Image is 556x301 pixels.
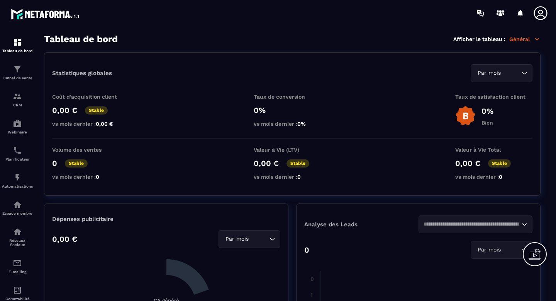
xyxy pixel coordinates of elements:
[2,103,33,107] p: CRM
[13,38,22,47] img: formation
[52,174,129,180] p: vs mois dernier :
[499,174,502,180] span: 0
[455,147,532,153] p: Valeur à Vie Total
[471,241,532,259] div: Search for option
[2,59,33,86] a: formationformationTunnel de vente
[52,94,129,100] p: Coût d'acquisition client
[297,121,306,127] span: 0%
[254,94,331,100] p: Taux de conversion
[509,36,541,43] p: Général
[424,220,520,229] input: Search for option
[2,32,33,59] a: formationformationTableau de bord
[65,159,88,168] p: Stable
[52,121,129,127] p: vs mois dernier :
[96,121,113,127] span: 0,00 €
[476,246,502,254] span: Par mois
[310,292,313,298] tspan: 1
[254,121,331,127] p: vs mois dernier :
[254,174,331,180] p: vs mois dernier :
[254,147,331,153] p: Valeur à Vie (LTV)
[2,297,33,301] p: Comptabilité
[453,36,505,42] p: Afficher le tableau :
[455,106,476,126] img: b-badge-o.b3b20ee6.svg
[2,270,33,274] p: E-mailing
[52,215,280,222] p: Dépenses publicitaire
[2,49,33,53] p: Tableau de bord
[13,92,22,101] img: formation
[2,194,33,221] a: automationsautomationsEspace membre
[13,119,22,128] img: automations
[297,174,301,180] span: 0
[476,69,502,77] span: Par mois
[52,234,77,244] p: 0,00 €
[224,235,250,243] span: Par mois
[2,140,33,167] a: schedulerschedulerPlanificateur
[254,159,279,168] p: 0,00 €
[2,113,33,140] a: automationsautomationsWebinaire
[52,70,112,77] p: Statistiques globales
[13,258,22,268] img: email
[2,211,33,215] p: Espace membre
[419,215,533,233] div: Search for option
[2,157,33,161] p: Planificateur
[455,159,480,168] p: 0,00 €
[13,146,22,155] img: scheduler
[250,235,268,243] input: Search for option
[13,65,22,74] img: formation
[2,167,33,194] a: automationsautomationsAutomatisations
[2,221,33,253] a: social-networksocial-networkRéseaux Sociaux
[455,94,532,100] p: Taux de satisfaction client
[13,173,22,182] img: automations
[96,174,99,180] span: 0
[85,106,108,115] p: Stable
[52,147,129,153] p: Volume des ventes
[2,238,33,247] p: Réseaux Sociaux
[13,200,22,209] img: automations
[254,106,331,115] p: 0%
[2,86,33,113] a: formationformationCRM
[13,286,22,295] img: accountant
[455,174,532,180] p: vs mois dernier :
[502,246,520,254] input: Search for option
[310,276,314,282] tspan: 0
[13,227,22,236] img: social-network
[52,159,57,168] p: 0
[488,159,511,168] p: Stable
[2,184,33,188] p: Automatisations
[2,253,33,280] a: emailemailE-mailing
[502,69,520,77] input: Search for option
[52,106,77,115] p: 0,00 €
[11,7,80,21] img: logo
[219,230,280,248] div: Search for option
[481,120,493,126] p: Bien
[2,130,33,134] p: Webinaire
[481,106,493,116] p: 0%
[471,64,532,82] div: Search for option
[44,34,118,44] h3: Tableau de bord
[2,76,33,80] p: Tunnel de vente
[304,245,309,255] p: 0
[286,159,309,168] p: Stable
[304,221,419,228] p: Analyse des Leads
